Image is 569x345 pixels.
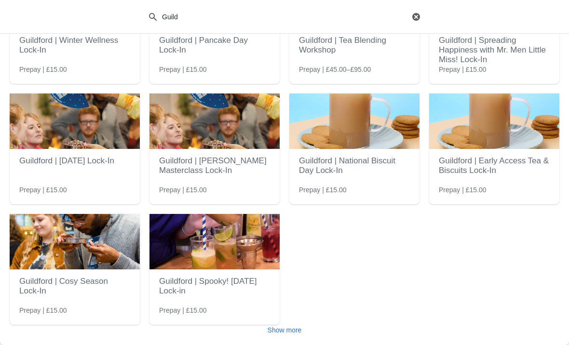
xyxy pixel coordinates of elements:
[159,305,207,315] span: Prepay | £15.00
[299,31,410,60] h2: Guildford | Tea Blending Workshop
[149,214,280,269] img: Guildford | Spooky! Halloween Lock-in
[299,185,347,195] span: Prepay | £15.00
[439,31,550,69] h2: Guildford | Spreading Happiness with Mr. Men Little Miss! Lock-In
[439,185,487,195] span: Prepay | £15.00
[10,214,140,269] img: Guildford | Cosy Season Lock-In
[264,321,306,339] button: Show more
[159,31,270,60] h2: Guildford | Pancake Day Lock-In
[159,151,270,180] h2: Guildford | [PERSON_NAME] Masterclass Lock-In
[299,151,410,180] h2: Guildford | National Biscuit Day Lock-In
[159,185,207,195] span: Prepay | £15.00
[268,326,302,334] span: Show more
[411,12,421,22] button: Clear
[10,93,140,149] img: Guildford | Easter Lock-In
[19,65,67,74] span: Prepay | £15.00
[162,8,409,26] input: Search
[149,93,280,149] img: Guildford | Earl Grey Masterclass Lock-In
[439,151,550,180] h2: Guildford | Early Access Tea & Biscuits Lock-In
[299,65,371,74] span: Prepay | £45.00–£95.00
[19,31,130,60] h2: Guildford | Winter Wellness Lock-In
[159,65,207,74] span: Prepay | £15.00
[439,65,487,74] span: Prepay | £15.00
[159,272,270,301] h2: Guildford | Spooky! [DATE] Lock-in
[19,151,130,171] h2: Guildford | [DATE] Lock-In
[289,93,420,149] img: Guildford | National Biscuit Day Lock-In
[19,185,67,195] span: Prepay | £15.00
[19,305,67,315] span: Prepay | £15.00
[19,272,130,301] h2: Guildford | Cosy Season Lock-In
[429,93,559,149] img: Guildford | Early Access Tea & Biscuits Lock-In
